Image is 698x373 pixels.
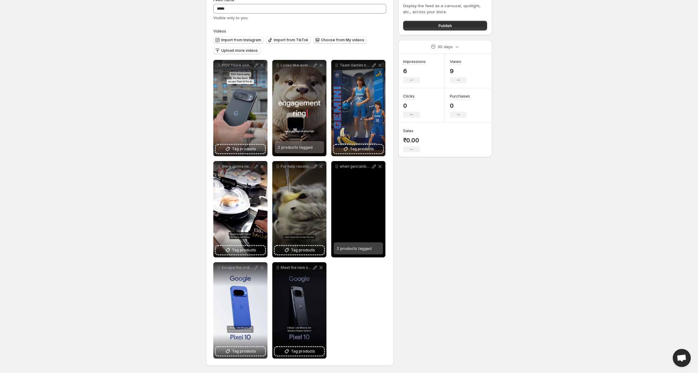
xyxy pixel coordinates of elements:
p: POV Youre using Pro Res Zoom on the new Pixel 10 Pro XL [222,63,253,68]
button: Choose from My videos [313,36,367,44]
div: Open chat [673,349,691,367]
p: when georainbolt began exploring the world on Street View he wouldve never guessed that one day h... [340,164,371,169]
span: Tag products [232,247,256,253]
span: Visible only to you. [213,15,249,20]
button: Tag products [216,246,265,254]
p: For help resolving roommate conflict without huffing and puffing try AI Mode in Search [281,164,312,169]
button: Import from Instagram [213,36,264,44]
button: Tag products [275,347,324,356]
div: Escape the ordinary with Google Pixel10 It has Pixels most powerful chip an incredible camera and... [213,262,267,359]
div: For help resolving roommate conflict without huffing and puffing try AI Mode in SearchTag products [272,161,326,257]
p: Were gonna need a bigger belt Get help decoding sushi dishes with googlegemini [222,164,253,169]
p: 6 [403,67,426,75]
span: Import from Instagram [221,38,261,42]
p: Escape the ordinary with Google Pixel10 It has Pixels most powerful chip an incredible camera and... [222,265,253,270]
div: Team Gemini needs YOU Create your custom figurine with googlegeminis NanoBanana Start with me as ... [331,60,385,156]
p: Looks like everyone is looking for their significant otter Searches for engagement ring are at an... [281,63,312,68]
span: Tag products [350,146,374,152]
button: Publish [403,21,487,30]
h3: Sales [403,128,413,134]
p: Display the feed as a carousel, spotlight, etc., across your store. [403,3,487,15]
span: Tag products [232,146,256,152]
p: Meet the new status pro Pixel10 Pro features unprecedented AI with googlegemini unbelievable came... [281,265,312,270]
div: Meet the new status pro Pixel10 Pro features unprecedented AI with googlegemini unbelievable came... [272,262,326,359]
span: 2 products tagged [278,145,313,150]
span: Tag products [232,348,256,354]
span: Videos [213,29,226,33]
div: Were gonna need a bigger belt Get help decoding sushi dishes with googlegeminiTag products [213,161,267,257]
button: Tag products [216,347,265,356]
p: 0 [403,102,420,109]
h3: Impressions [403,58,426,64]
span: Import from TikTok [274,38,308,42]
h3: Clicks [403,93,415,99]
h3: Purchases [450,93,470,99]
button: Tag products [275,246,324,254]
span: Tag products [291,348,315,354]
p: 9 [450,67,467,75]
div: POV Youre using Pro Res Zoom on the new Pixel 10 Pro XLTag products [213,60,267,156]
button: Import from TikTok [266,36,311,44]
p: 30 days [437,44,453,50]
p: Team Gemini needs YOU Create your custom figurine with googlegeminis NanoBanana Start with me as ... [340,63,371,68]
p: 0 [450,102,470,109]
span: Upload more videos [221,48,258,53]
button: Tag products [334,145,383,153]
span: Publish [438,23,452,29]
p: ₹0.00 [403,137,420,144]
span: Tag products [291,247,315,253]
div: when georainbolt began exploring the world on Street View he wouldve never guessed that one day h... [331,161,385,257]
button: Tag products [216,145,265,153]
div: Looks like everyone is looking for their significant otter Searches for engagement ring are at an... [272,60,326,156]
span: Choose from My videos [321,38,364,42]
button: Upload more videos [213,47,260,54]
h3: Views [450,58,461,64]
span: 2 products tagged [337,246,372,251]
